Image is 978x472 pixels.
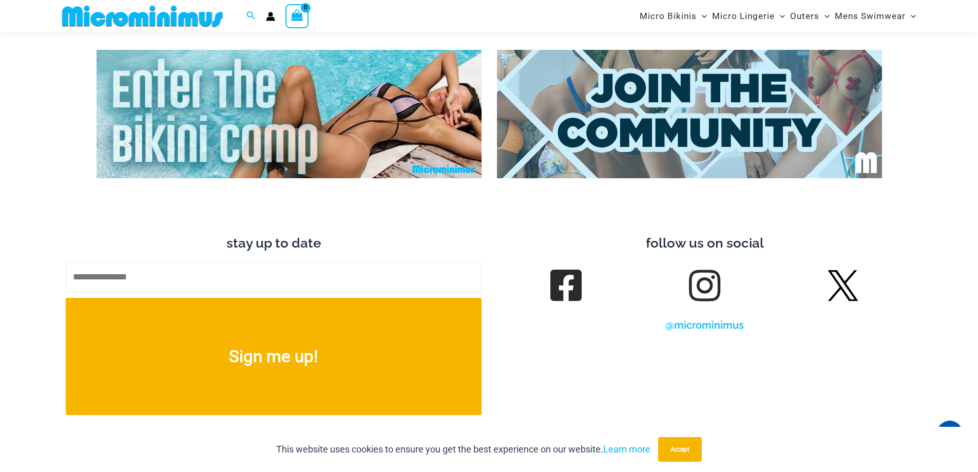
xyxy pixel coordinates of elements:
[690,271,719,300] a: Follow us on Instagram
[665,319,744,331] a: @microminimus
[709,3,788,29] a: Micro LingerieMenu ToggleMenu Toggle
[497,50,882,178] img: Join Community 2
[658,437,702,462] button: Accept
[697,3,707,29] span: Menu Toggle
[835,3,906,29] span: Mens Swimwear
[775,3,785,29] span: Menu Toggle
[551,271,580,300] a: follow us on Facebook
[640,3,697,29] span: Micro Bikinis
[832,3,918,29] a: Mens SwimwearMenu ToggleMenu Toggle
[636,2,921,31] nav: Site Navigation
[246,10,256,23] a: Search icon link
[790,3,819,29] span: Outers
[97,50,482,178] img: Enter Bikini Comp
[266,12,275,21] a: Account icon link
[906,3,916,29] span: Menu Toggle
[788,3,832,29] a: OutersMenu ToggleMenu Toggle
[603,444,650,455] a: Learn more
[819,3,830,29] span: Menu Toggle
[58,5,227,28] img: MM SHOP LOGO FLAT
[828,270,858,301] img: Twitter X Logo 42562
[66,298,482,415] button: Sign me up!
[276,442,650,457] p: This website uses cookies to ensure you get the best experience on our website.
[66,235,482,252] h3: stay up to date
[637,3,709,29] a: Micro BikinisMenu ToggleMenu Toggle
[285,4,309,28] a: View Shopping Cart, empty
[712,3,775,29] span: Micro Lingerie
[497,235,913,252] h3: follow us on social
